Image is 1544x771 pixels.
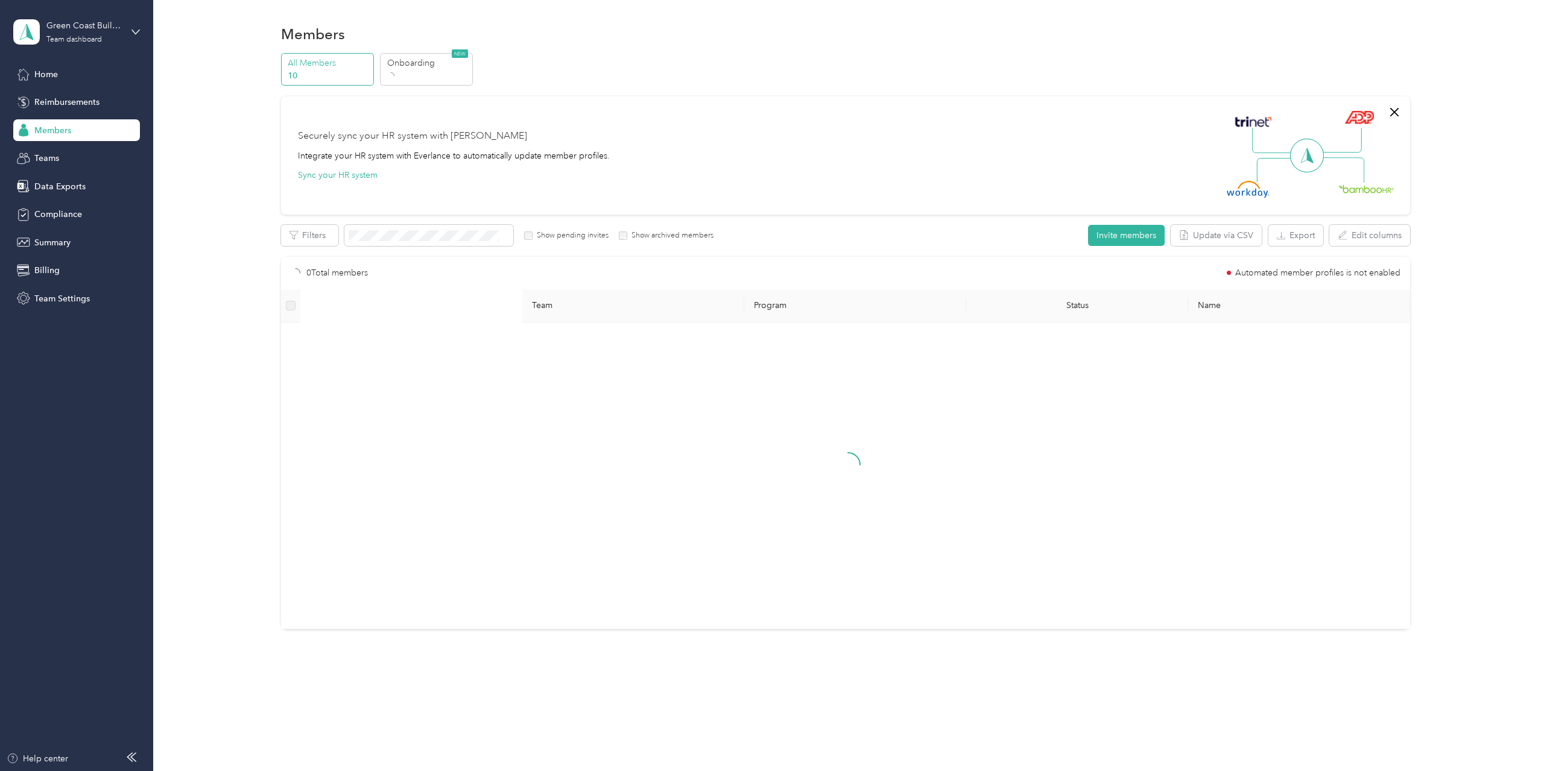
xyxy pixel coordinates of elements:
[1322,157,1364,183] img: Line Right Down
[34,96,100,109] span: Reimbursements
[34,152,59,165] span: Teams
[34,236,71,249] span: Summary
[46,36,102,43] div: Team dashboard
[1268,225,1323,246] button: Export
[298,149,610,162] div: Integrate your HR system with Everlance to automatically update member profiles.
[288,69,370,82] p: 10
[34,124,71,137] span: Members
[627,230,713,241] label: Show archived members
[1235,269,1400,277] span: Automated member profiles is not enabled
[1320,128,1362,153] img: Line Right Up
[34,68,58,81] span: Home
[533,230,609,241] label: Show pending invites
[1329,225,1410,246] button: Edit columns
[1171,225,1262,246] button: Update via CSV
[46,19,122,32] div: Green Coast Building Services
[281,225,338,246] button: Filters
[452,49,468,58] span: NEW
[522,289,744,323] th: Team
[1188,289,1410,323] th: Name
[1088,225,1165,246] button: Invite members
[1252,128,1294,154] img: Line Left Up
[288,57,370,69] p: All Members
[34,180,86,193] span: Data Exports
[1344,110,1374,124] img: ADP
[1476,703,1544,771] iframe: Everlance-gr Chat Button Frame
[966,289,1188,323] th: Status
[306,266,368,280] p: 0 Total members
[34,292,90,305] span: Team Settings
[1232,113,1274,130] img: Trinet
[298,129,527,143] div: Securely sync your HR system with [PERSON_NAME]
[744,289,966,323] th: Program
[281,28,345,40] h1: Members
[1227,181,1269,198] img: Workday
[7,752,68,765] button: Help center
[298,169,378,181] button: Sync your HR system
[1256,157,1299,182] img: Line Left Down
[1198,300,1400,310] span: Name
[1338,184,1394,193] img: BambooHR
[34,208,82,221] span: Compliance
[34,264,60,277] span: Billing
[387,57,469,69] p: Onboarding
